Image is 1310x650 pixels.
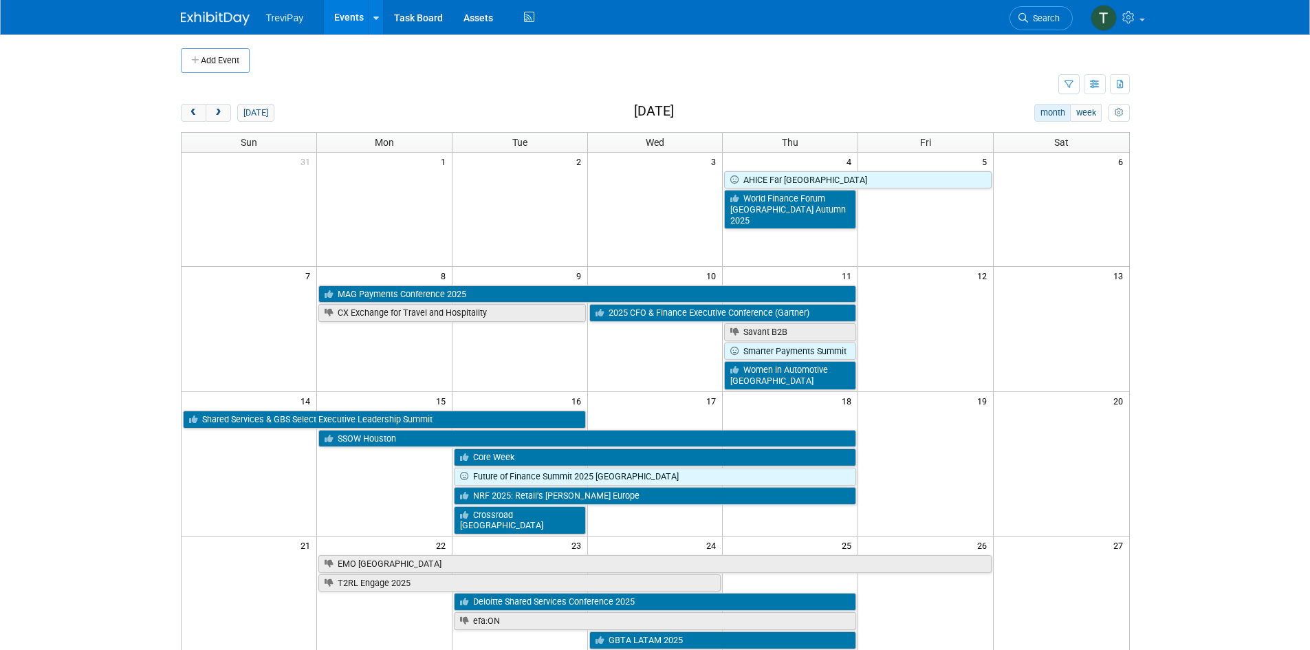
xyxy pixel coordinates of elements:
[512,137,527,148] span: Tue
[181,12,250,25] img: ExhibitDay
[570,392,587,409] span: 16
[1034,104,1071,122] button: month
[439,153,452,170] span: 1
[375,137,394,148] span: Mon
[1112,537,1129,554] span: 27
[454,448,857,466] a: Core Week
[724,343,856,360] a: Smarter Payments Summit
[183,411,586,429] a: Shared Services & GBS Select Executive Leadership Summit
[575,153,587,170] span: 2
[241,137,257,148] span: Sun
[705,267,722,284] span: 10
[724,190,856,229] a: World Finance Forum [GEOGRAPHIC_DATA] Autumn 2025
[318,430,856,448] a: SSOW Houston
[782,137,798,148] span: Thu
[299,537,316,554] span: 21
[976,267,993,284] span: 12
[237,104,274,122] button: [DATE]
[454,468,857,486] a: Future of Finance Summit 2025 [GEOGRAPHIC_DATA]
[304,267,316,284] span: 7
[976,392,993,409] span: 19
[435,392,452,409] span: 15
[724,323,856,341] a: Savant B2B
[318,555,992,573] a: EMO [GEOGRAPHIC_DATA]
[266,12,304,23] span: TreviPay
[589,631,857,649] a: GBTA LATAM 2025
[318,304,586,322] a: CX Exchange for Travel and Hospitality
[1028,13,1060,23] span: Search
[439,267,452,284] span: 8
[318,285,856,303] a: MAG Payments Conference 2025
[1112,392,1129,409] span: 20
[705,392,722,409] span: 17
[206,104,231,122] button: next
[435,537,452,554] span: 22
[454,506,586,534] a: Crossroad [GEOGRAPHIC_DATA]
[840,267,858,284] span: 11
[646,137,664,148] span: Wed
[454,612,857,630] a: efa:ON
[1070,104,1102,122] button: week
[920,137,931,148] span: Fri
[181,104,206,122] button: prev
[1115,109,1124,118] i: Personalize Calendar
[845,153,858,170] span: 4
[724,171,992,189] a: AHICE Far [GEOGRAPHIC_DATA]
[840,392,858,409] span: 18
[454,593,857,611] a: Deloitte Shared Services Conference 2025
[299,392,316,409] span: 14
[1117,153,1129,170] span: 6
[705,537,722,554] span: 24
[634,104,674,119] h2: [DATE]
[724,361,856,389] a: Women in Automotive [GEOGRAPHIC_DATA]
[976,537,993,554] span: 26
[589,304,857,322] a: 2025 CFO & Finance Executive Conference (Gartner)
[1112,267,1129,284] span: 13
[1091,5,1117,31] img: Tara DePaepe
[454,487,857,505] a: NRF 2025: Retail’s [PERSON_NAME] Europe
[299,153,316,170] span: 31
[575,267,587,284] span: 9
[181,48,250,73] button: Add Event
[318,574,721,592] a: T2RL Engage 2025
[710,153,722,170] span: 3
[981,153,993,170] span: 5
[570,537,587,554] span: 23
[1009,6,1073,30] a: Search
[840,537,858,554] span: 25
[1109,104,1129,122] button: myCustomButton
[1054,137,1069,148] span: Sat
